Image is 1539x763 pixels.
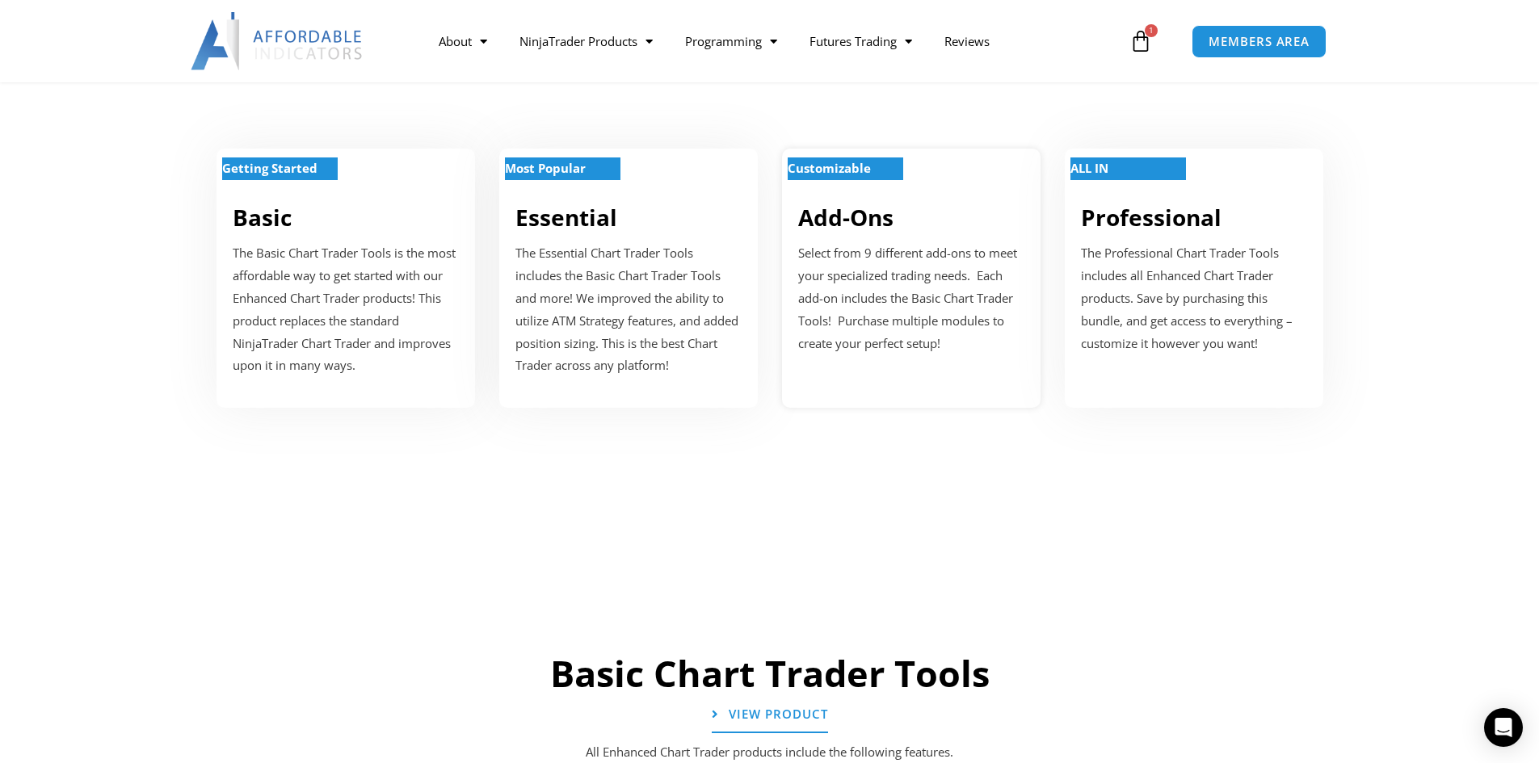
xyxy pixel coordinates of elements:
[928,23,1006,60] a: Reviews
[1105,18,1176,65] a: 1
[1081,202,1222,233] a: Professional
[423,23,1125,60] nav: Menu
[712,697,828,733] a: View Product
[233,202,292,233] a: Basic
[1081,242,1307,354] p: The Professional Chart Trader Tools includes all Enhanced Chart Trader products. Save by purchasi...
[798,242,1024,354] p: Select from 9 different add-ons to meet your specialized trading needs. Each add-on includes the ...
[793,23,928,60] a: Futures Trading
[788,160,871,176] strong: Customizable
[798,202,894,233] a: Add-Ons
[669,23,793,60] a: Programming
[245,650,1295,698] h2: Basic Chart Trader Tools
[1070,160,1108,176] strong: ALL IN
[515,202,617,233] a: Essential
[505,160,586,176] strong: Most Popular
[1209,36,1310,48] span: MEMBERS AREA
[191,12,364,70] img: LogoAI | Affordable Indicators – NinjaTrader
[1145,24,1158,37] span: 1
[222,160,317,176] strong: Getting Started
[253,472,1287,585] iframe: Customer reviews powered by Trustpilot
[729,708,828,720] span: View Product
[1484,708,1523,747] div: Open Intercom Messenger
[1192,25,1327,58] a: MEMBERS AREA
[503,23,669,60] a: NinjaTrader Products
[515,242,742,377] p: The Essential Chart Trader Tools includes the Basic Chart Trader Tools and more! We improved the ...
[423,23,503,60] a: About
[233,242,459,377] p: The Basic Chart Trader Tools is the most affordable way to get started with our Enhanced Chart Tr...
